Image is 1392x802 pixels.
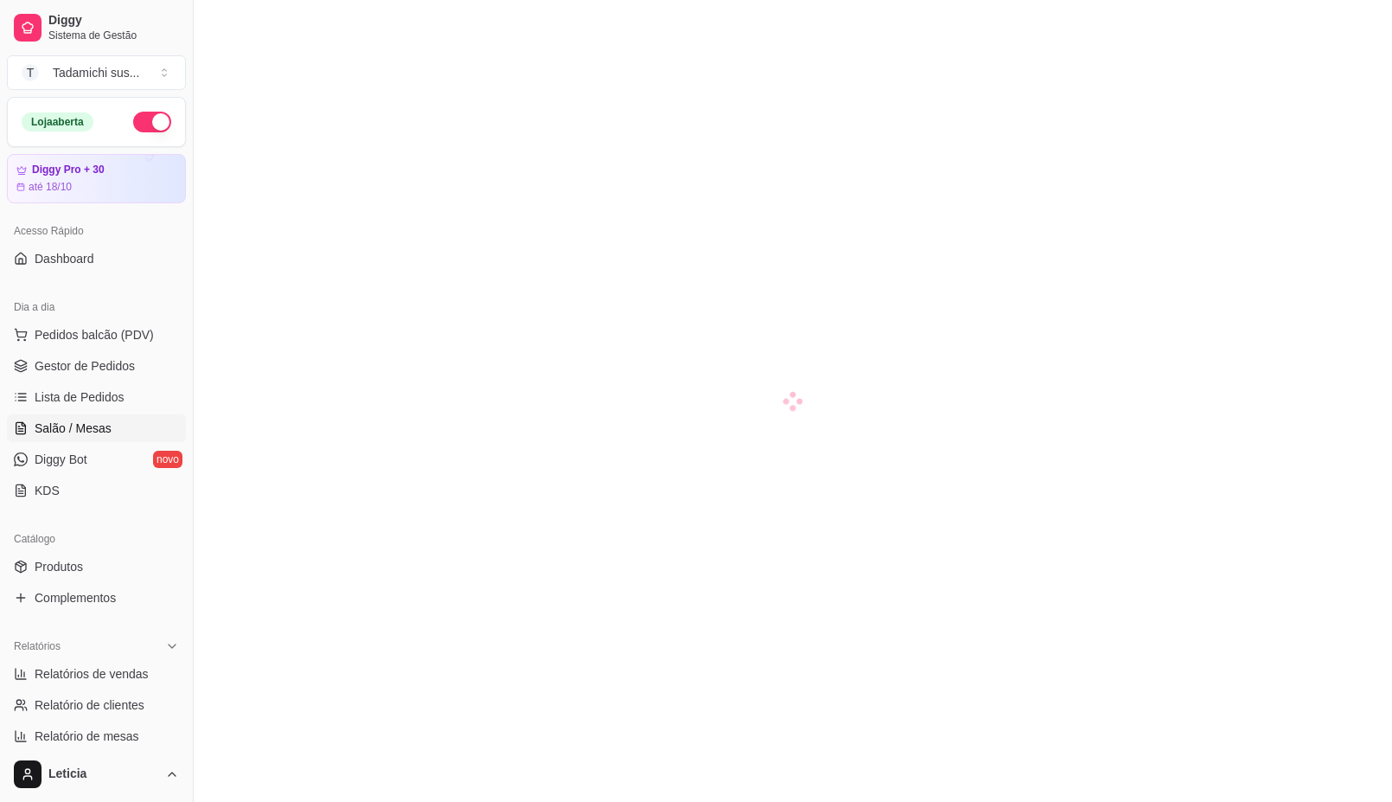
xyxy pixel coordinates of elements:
a: KDS [7,477,186,504]
span: Produtos [35,558,83,575]
span: Diggy Bot [35,451,87,468]
div: Catálogo [7,525,186,553]
a: Gestor de Pedidos [7,352,186,380]
a: Lista de Pedidos [7,383,186,411]
a: Complementos [7,584,186,612]
article: Diggy Pro + 30 [32,164,105,176]
a: Relatório de mesas [7,722,186,750]
div: Dia a dia [7,293,186,321]
span: Gestor de Pedidos [35,357,135,375]
span: Relatórios [14,639,61,653]
a: Produtos [7,553,186,581]
span: Lista de Pedidos [35,388,125,406]
span: Sistema de Gestão [48,29,179,42]
span: Salão / Mesas [35,420,112,437]
div: Tadamichi sus ... [53,64,139,81]
a: Salão / Mesas [7,414,186,442]
span: Pedidos balcão (PDV) [35,326,154,343]
div: Acesso Rápido [7,217,186,245]
button: Alterar Status [133,112,171,132]
span: Complementos [35,589,116,606]
button: Pedidos balcão (PDV) [7,321,186,349]
span: T [22,64,39,81]
span: Relatório de clientes [35,696,144,714]
span: Relatório de mesas [35,728,139,745]
article: até 18/10 [29,180,72,194]
a: DiggySistema de Gestão [7,7,186,48]
span: Relatórios de vendas [35,665,149,683]
a: Relatório de clientes [7,691,186,719]
a: Dashboard [7,245,186,273]
a: Diggy Botnovo [7,446,186,473]
span: KDS [35,482,60,499]
a: Relatórios de vendas [7,660,186,688]
button: Select a team [7,55,186,90]
span: Diggy [48,13,179,29]
a: Diggy Pro + 30até 18/10 [7,154,186,203]
span: Dashboard [35,250,94,267]
div: Loja aberta [22,112,93,132]
span: Leticia [48,767,158,782]
button: Leticia [7,754,186,795]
